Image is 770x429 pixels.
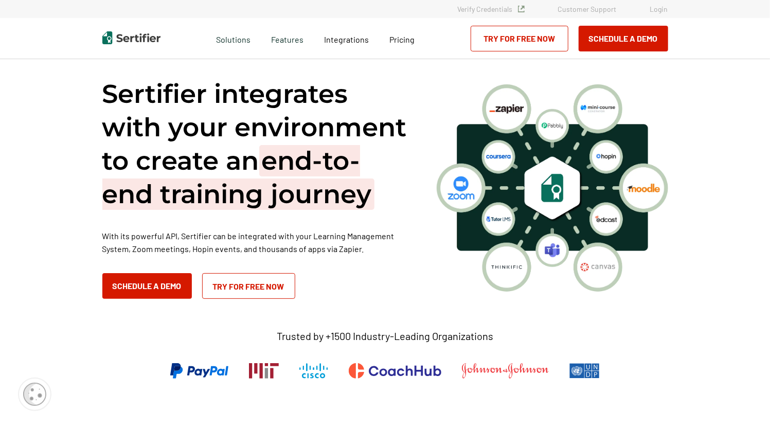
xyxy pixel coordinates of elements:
span: Pricing [389,34,415,44]
img: CoachHub [349,363,441,379]
button: Schedule a Demo [102,273,192,299]
span: Integrations [324,34,369,44]
a: Try for Free Now [202,273,295,299]
a: Pricing [389,32,415,45]
p: With its powerful API, Sertifier can be integrated with your Learning Management System, Zoom mee... [102,229,411,255]
a: Login [650,5,668,13]
a: Integrations [324,32,369,45]
p: Trusted by +1500 Industry-Leading Organizations [277,330,493,343]
iframe: Chat Widget [719,380,770,429]
img: PayPal [170,363,228,379]
a: Try for Free Now [471,26,568,51]
img: Cisco [299,363,328,379]
img: Sertifier | Digital Credentialing Platform [102,31,160,44]
img: Cookie Popup Icon [23,383,46,406]
span: Features [271,32,303,45]
h1: Sertifier integrates with your environment to create an [102,77,411,211]
img: Verified [518,6,525,12]
img: Massachusetts Institute of Technology [249,363,279,379]
img: UNDP [569,363,600,379]
a: Customer Support [558,5,617,13]
span: Solutions [216,32,250,45]
button: Schedule a Demo [579,26,668,51]
img: integrations hero [437,84,668,291]
img: Johnson & Johnson [462,363,548,379]
a: Verify Credentials [458,5,525,13]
